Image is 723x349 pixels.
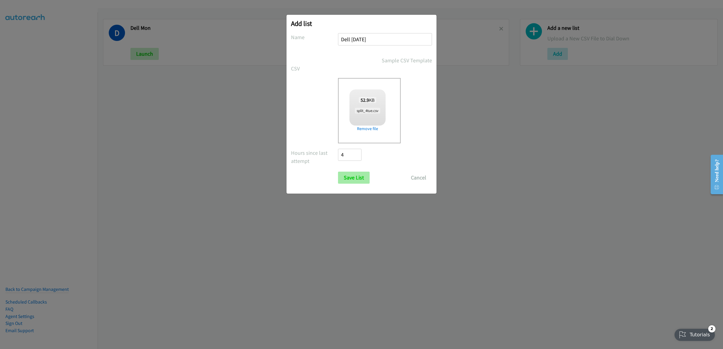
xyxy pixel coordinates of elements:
a: Sample CSV Template [382,56,432,64]
input: Save List [338,172,370,184]
iframe: Resource Center [706,150,723,199]
span: KB [359,97,377,103]
label: CSV [291,64,338,73]
iframe: Checklist [671,323,718,344]
span: split_4tue.csv [355,108,380,114]
label: Hours since last attempt [291,149,338,165]
strong: 52.9 [361,97,369,103]
a: Remove file [349,126,386,132]
label: Name [291,33,338,41]
h2: Add list [291,19,432,28]
button: Cancel [405,172,432,184]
